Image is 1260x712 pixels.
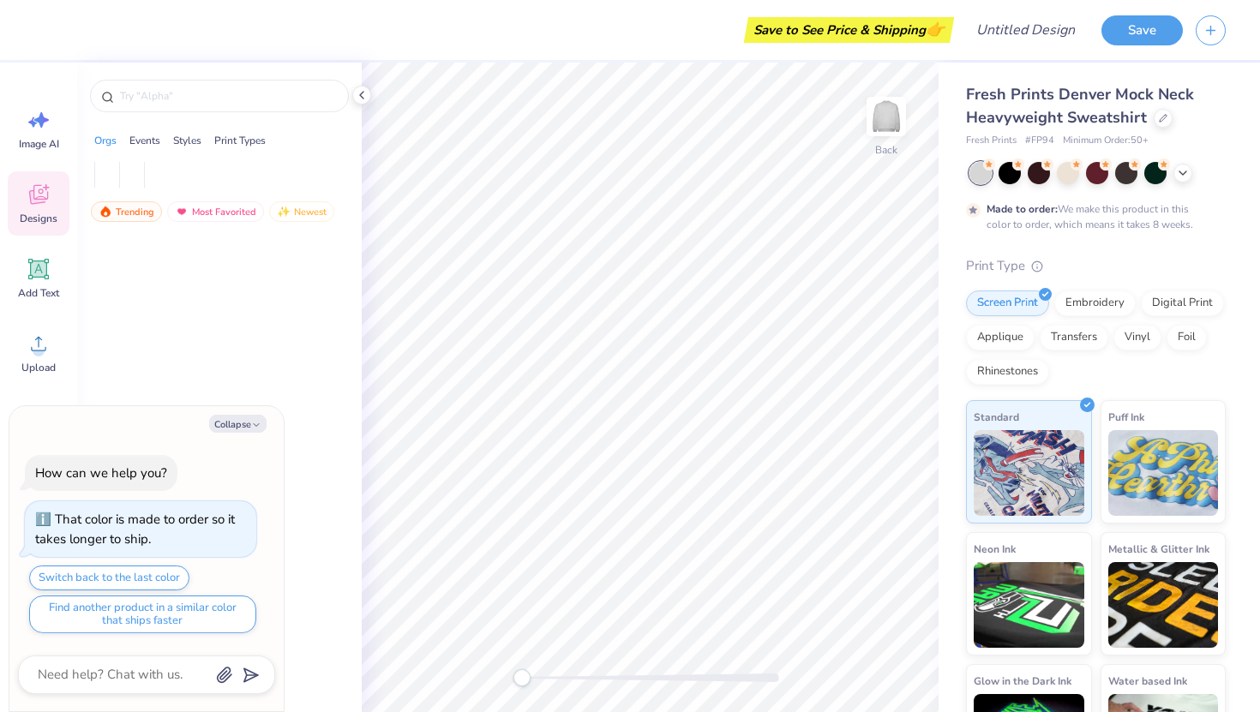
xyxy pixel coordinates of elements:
span: 👉 [926,19,945,39]
div: Save to See Price & Shipping [748,17,950,43]
button: Find another product in a similar color that ships faster [29,595,256,633]
img: Back [869,99,903,134]
div: We make this product in this color to order, which means it takes 8 weeks. [987,201,1197,232]
div: Print Type [966,256,1226,276]
span: Neon Ink [974,540,1016,558]
span: Water based Ink [1108,672,1187,690]
div: Digital Print [1141,290,1224,316]
span: Metallic & Glitter Ink [1108,540,1209,558]
div: Screen Print [966,290,1049,316]
span: Puff Ink [1108,408,1144,426]
div: Most Favorited [167,201,264,222]
div: Applique [966,325,1035,350]
img: Puff Ink [1108,430,1219,516]
img: newest.gif [277,206,291,218]
button: Collapse [209,415,267,433]
span: Upload [21,361,56,374]
div: How can we help you? [35,464,167,482]
img: Metallic & Glitter Ink [1108,562,1219,648]
img: Neon Ink [974,562,1084,648]
button: Switch back to the last color [29,565,189,590]
div: Print Types [214,133,266,148]
div: Orgs [94,133,117,148]
span: # FP94 [1025,134,1054,148]
div: Vinyl [1113,325,1161,350]
button: Save [1101,15,1183,45]
div: Events [129,133,160,148]
div: Back [875,142,897,158]
input: Untitled Design [963,13,1089,47]
div: Trending [91,201,162,222]
span: Image AI [19,137,59,151]
div: Rhinestones [966,359,1049,385]
input: Try "Alpha" [118,87,338,105]
img: trending.gif [99,206,112,218]
span: Glow in the Dark Ink [974,672,1071,690]
span: Standard [974,408,1019,426]
span: Minimum Order: 50 + [1063,134,1149,148]
img: Standard [974,430,1084,516]
div: Foil [1167,325,1207,350]
div: Styles [173,133,201,148]
div: Transfers [1040,325,1108,350]
span: Fresh Prints Denver Mock Neck Heavyweight Sweatshirt [966,84,1194,128]
div: Embroidery [1054,290,1136,316]
span: Add Text [18,286,59,300]
span: Fresh Prints [966,134,1017,148]
div: Accessibility label [513,669,531,686]
div: Newest [269,201,334,222]
div: That color is made to order so it takes longer to ship. [35,511,235,547]
span: Designs [20,212,57,225]
strong: Made to order: [987,202,1058,216]
img: most_fav.gif [175,206,189,218]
